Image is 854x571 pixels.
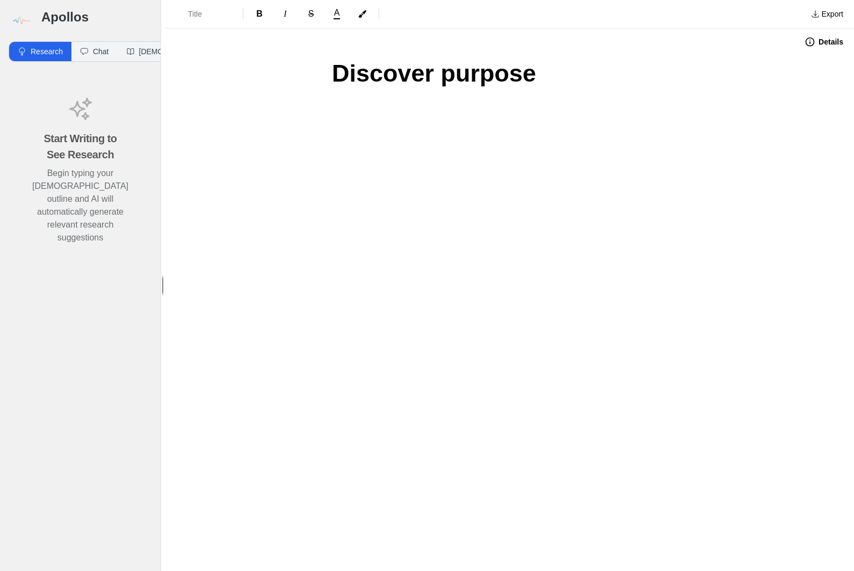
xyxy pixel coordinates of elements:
[798,33,850,50] button: Details
[805,5,850,23] button: Export
[256,9,263,18] span: B
[34,130,126,163] h4: Start Writing to See Research
[32,167,128,244] p: Begin typing your [DEMOGRAPHIC_DATA] outline and AI will automatically generate relevant research...
[9,9,33,33] img: logo
[71,42,118,61] button: Chat
[188,9,226,19] span: Title
[9,42,71,61] button: Research
[332,60,536,87] span: Discover purpose
[273,5,297,23] button: Format Italics
[118,42,232,61] button: [DEMOGRAPHIC_DATA]
[169,4,238,24] button: Formatting Options
[248,5,271,23] button: Format Bold
[284,9,286,18] span: I
[308,9,314,18] span: S
[334,9,340,17] span: A
[41,9,152,26] h3: Apollos
[299,5,323,23] button: Format Strikethrough
[325,6,349,21] button: A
